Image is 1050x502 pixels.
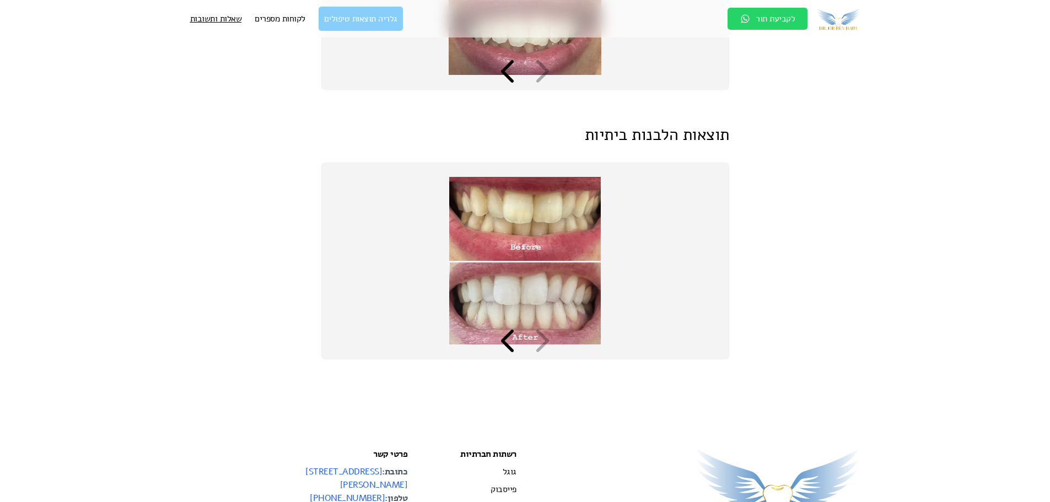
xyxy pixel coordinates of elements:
a: [STREET_ADDRESS][PERSON_NAME] [305,466,407,491]
a: לקביעת תור [728,8,807,30]
a: פייסבוק [407,483,516,496]
a: גלריה תוצאות טיפולים [319,7,403,31]
h3: רשתות חברתיות [407,447,516,461]
h3: תוצאות הלבנות ביתיות [321,125,729,145]
a: לקוחות מספרים [255,12,305,25]
strong: כתובת: [382,466,407,478]
img: logo [816,8,860,30]
h3: פרטי קשר [299,447,407,461]
a: גוגל [407,465,516,478]
img: Image before and after treatment [336,177,714,344]
a: שאלות ותשובות [190,12,242,25]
